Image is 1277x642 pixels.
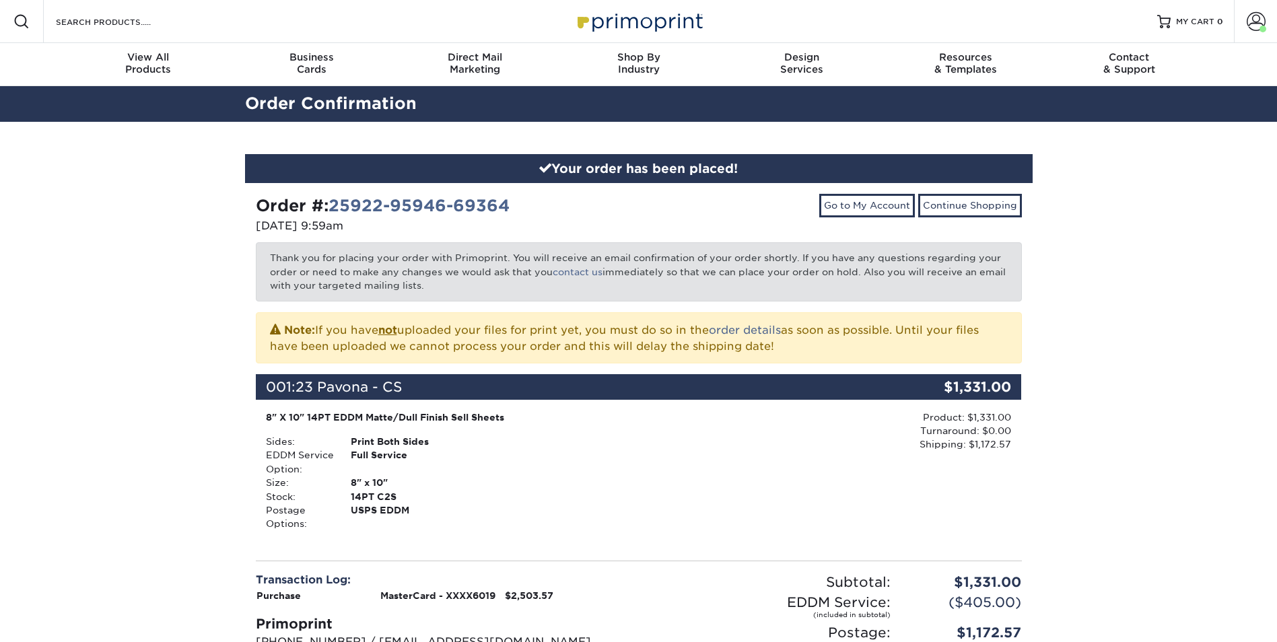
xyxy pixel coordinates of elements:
[649,612,891,618] small: (included in subtotal)
[256,218,629,234] p: [DATE] 9:59am
[266,411,757,424] div: 8" X 10" 14PT EDDM Matte/Dull Finish Sell Sheets
[284,324,315,336] strong: Note:
[341,476,511,489] div: 8" x 10"
[378,324,397,336] b: not
[296,379,402,395] span: 23 Pavona - CS
[1217,17,1223,26] span: 0
[1047,43,1211,86] a: Contact& Support
[918,194,1022,217] a: Continue Shopping
[572,7,706,36] img: Primoprint
[393,43,557,86] a: Direct MailMarketing
[235,92,1043,116] h2: Order Confirmation
[1047,51,1211,75] div: & Support
[245,154,1033,184] div: Your order has been placed!
[766,411,1011,452] div: Product: $1,331.00 Turnaround: $0.00 Shipping: $1,172.57
[341,503,511,531] div: USPS EDDM
[55,13,186,30] input: SEARCH PRODUCTS.....
[256,572,629,588] div: Transaction Log:
[557,43,720,86] a: Shop ByIndustry
[505,590,553,601] strong: $2,503.57
[639,592,901,623] div: EDDM Service:
[901,592,1032,623] div: ($405.00)
[720,43,884,86] a: DesignServices
[557,51,720,75] div: Industry
[884,51,1047,75] div: & Templates
[553,266,602,277] a: contact us
[1047,51,1211,63] span: Contact
[901,572,1032,592] div: $1,331.00
[393,51,557,63] span: Direct Mail
[256,614,629,634] div: Primoprint
[884,43,1047,86] a: Resources& Templates
[1176,16,1214,28] span: MY CART
[639,572,901,592] div: Subtotal:
[230,43,393,86] a: BusinessCards
[256,196,510,215] strong: Order #:
[67,51,230,63] span: View All
[720,51,884,63] span: Design
[341,448,511,476] div: Full Service
[341,435,511,448] div: Print Both Sides
[270,321,1008,355] p: If you have uploaded your files for print yet, you must do so in the as soon as possible. Until y...
[256,242,1022,301] p: Thank you for placing your order with Primoprint. You will receive an email confirmation of your ...
[380,590,495,601] strong: MasterCard - XXXX6019
[67,43,230,86] a: View AllProducts
[884,51,1047,63] span: Resources
[256,490,341,503] div: Stock:
[256,448,341,476] div: EDDM Service Option:
[341,490,511,503] div: 14PT C2S
[709,324,781,336] a: order details
[256,503,341,531] div: Postage Options:
[67,51,230,75] div: Products
[393,51,557,75] div: Marketing
[256,590,301,601] strong: Purchase
[329,196,510,215] a: 25922-95946-69364
[894,374,1022,400] div: $1,331.00
[557,51,720,63] span: Shop By
[230,51,393,75] div: Cards
[230,51,393,63] span: Business
[819,194,915,217] a: Go to My Account
[256,435,341,448] div: Sides:
[256,374,894,400] div: 001:
[720,51,884,75] div: Services
[256,476,341,489] div: Size:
